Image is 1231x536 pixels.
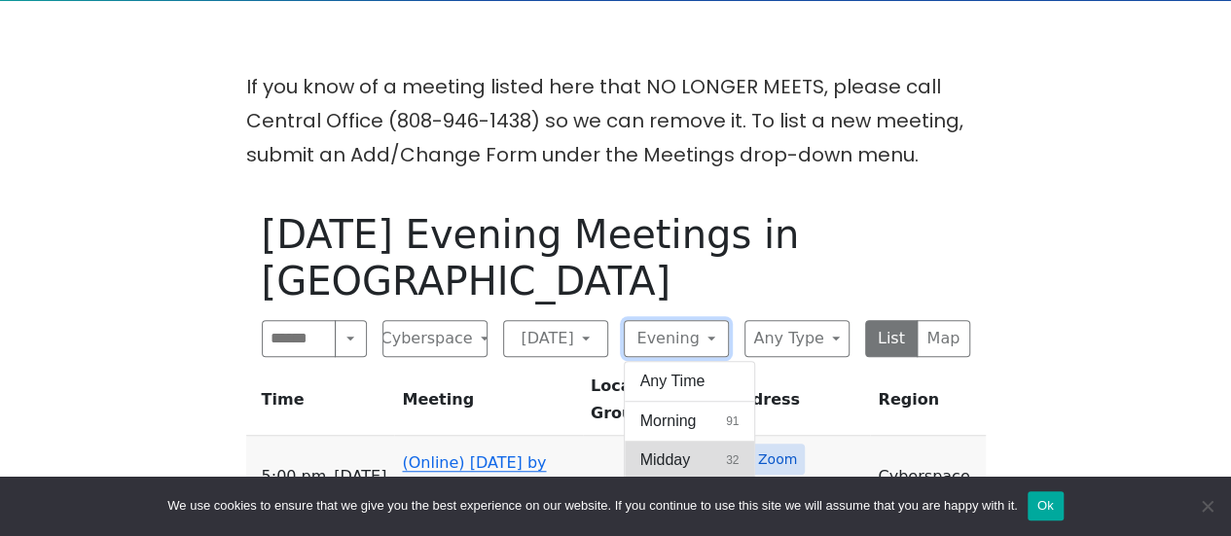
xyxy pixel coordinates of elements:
th: Location / Group [583,373,721,436]
span: 5:00 PM [262,463,327,490]
span: [DATE] [334,463,386,490]
button: Ok [1028,491,1064,520]
span: Morning [640,410,697,433]
button: List [865,320,919,357]
button: Morning91 results [625,402,755,441]
a: (Online) [DATE] by the Sea [402,453,546,499]
p: If you know of a meeting listed here that NO LONGER MEETS, please call Central Office (808-946-14... [246,70,986,172]
button: Cyberspace [382,320,488,357]
span: No [1197,496,1216,516]
button: Any Type [744,320,850,357]
th: Address [721,373,871,436]
span: 91 results [726,412,739,430]
span: Zoom [758,447,797,472]
th: Region [870,373,985,436]
td: Cyberspace [870,436,985,519]
span: Midday [640,448,691,472]
input: Search [262,320,337,357]
button: Midday32 results [625,441,755,480]
button: Evening [624,320,729,357]
span: 32 results [726,451,739,469]
button: Map [917,320,970,357]
th: Time [246,373,395,436]
span: We use cookies to ensure that we give you the best experience on our website. If you continue to ... [167,496,1017,516]
h1: [DATE] Evening Meetings in [GEOGRAPHIC_DATA] [262,211,970,304]
th: Meeting [394,373,582,436]
button: Search [335,320,366,357]
button: [DATE] [503,320,608,357]
button: Any Time [625,362,755,401]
